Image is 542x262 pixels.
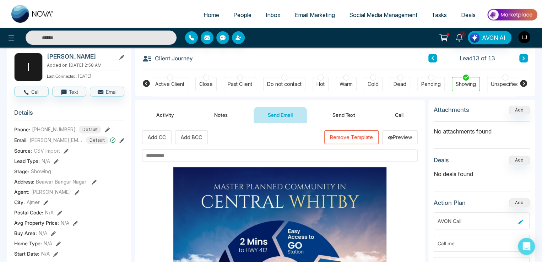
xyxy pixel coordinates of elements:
[254,107,307,123] button: Send Email
[142,53,193,64] h3: Client Journey
[470,33,479,43] img: Lead Flow
[14,136,28,144] span: Email:
[509,106,530,114] button: Add
[509,107,530,113] span: Add
[438,217,515,225] div: AVON Call
[432,11,447,18] span: Tasks
[14,250,39,257] span: Start Date :
[36,179,86,185] span: Beawar Bangur Nagar
[204,11,219,18] span: Home
[434,170,530,178] p: No deals found
[14,188,29,196] span: Agent:
[199,81,213,88] div: Close
[288,8,342,22] a: Email Marketing
[14,109,124,120] h3: Details
[47,62,124,69] p: Added on [DATE] 2:58 AM
[434,122,530,136] p: No attachments found
[259,8,288,22] a: Inbox
[349,11,417,18] span: Social Media Management
[14,198,25,206] span: City :
[518,238,535,255] div: Open Intercom Messenger
[509,156,530,164] button: Add
[324,130,379,144] button: Remove Template
[11,5,54,23] img: Nova CRM Logo
[47,72,124,80] p: Last Connected: [DATE]
[368,81,379,88] div: Cold
[461,11,476,18] span: Deals
[382,130,418,144] button: Preview
[421,81,441,88] div: Pending
[509,198,530,207] button: Add
[518,31,530,43] img: User Avatar
[482,33,505,42] span: AVON AI
[14,229,37,237] span: Buy Area :
[45,209,54,216] span: N/A
[451,31,468,43] a: 2
[468,31,511,44] button: AVON AI
[47,53,113,60] h2: [PERSON_NAME]
[342,8,424,22] a: Social Media Management
[459,31,466,37] span: 2
[200,107,242,123] button: Notes
[14,87,49,97] button: Call
[486,7,538,23] img: Market-place.gif
[142,130,172,144] button: Add CC
[42,157,50,165] span: N/A
[142,107,188,123] button: Activity
[228,81,252,88] div: Past Client
[340,81,353,88] div: Warm
[424,8,454,22] a: Tasks
[318,107,369,123] button: Send Text
[175,130,208,144] button: Add BCC
[438,240,515,247] div: Call me
[29,136,83,144] span: [PERSON_NAME][EMAIL_ADDRESS][DOMAIN_NAME]
[456,81,476,88] div: Showing
[454,8,483,22] a: Deals
[226,8,259,22] a: People
[14,126,30,133] span: Phone:
[295,11,335,18] span: Email Marketing
[86,136,108,144] span: Default
[14,147,32,154] span: Source:
[155,81,184,88] div: Active Client
[14,219,59,226] span: Avg Property Price :
[14,209,43,216] span: Postal Code :
[196,8,226,22] a: Home
[52,87,87,97] button: Text
[14,240,42,247] span: Home Type :
[31,188,71,196] span: [PERSON_NAME]
[14,53,43,81] div: l
[14,157,40,165] span: Lead Type:
[61,219,69,226] span: N/A
[316,81,325,88] div: Hot
[434,199,466,206] h3: Action Plan
[394,81,406,88] div: Dead
[31,168,51,175] span: Showing
[27,198,40,206] span: Ajmer
[39,229,47,237] span: N/A
[460,54,495,62] span: Lead 13 of 13
[32,126,76,133] span: [PHONE_NUMBER]
[267,81,302,88] div: Do not contact
[233,11,251,18] span: People
[41,250,50,257] span: N/A
[491,81,519,88] div: Unspecified
[44,240,52,247] span: N/A
[266,11,281,18] span: Inbox
[381,107,418,123] button: Call
[434,106,469,113] h3: Attachments
[14,178,86,185] span: Address:
[14,168,29,175] span: Stage:
[34,147,60,154] span: CSV Import
[90,87,124,97] button: Email
[434,157,449,164] h3: Deals
[79,126,101,133] span: Default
